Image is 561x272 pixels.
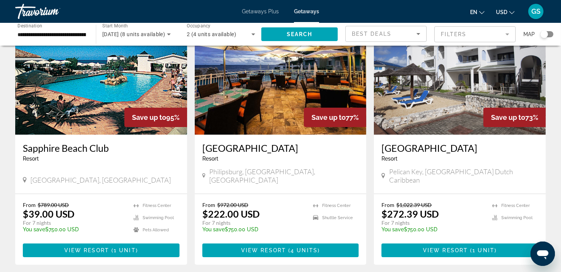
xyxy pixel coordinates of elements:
[434,26,516,43] button: Filter
[202,202,215,208] span: From
[374,13,546,135] img: 6368E01X.jpg
[311,113,346,121] span: Save up to
[501,215,532,220] span: Swimming Pool
[261,27,338,41] button: Search
[23,208,75,220] p: $39.00 USD
[352,29,420,38] mat-select: Sort by
[23,220,126,226] p: For 7 nights
[23,226,126,232] p: $750.00 USD
[294,8,319,14] a: Getaways
[322,215,353,220] span: Shuttle Service
[468,247,497,253] span: ( )
[187,24,211,29] span: Occupancy
[109,247,138,253] span: ( )
[195,13,367,135] img: ii_oys10.jpg
[470,6,485,17] button: Change language
[209,167,359,184] span: Philipsburg, [GEOGRAPHIC_DATA], [GEOGRAPHIC_DATA]
[202,243,359,257] button: View Resort(4 units)
[381,226,404,232] span: You save
[23,156,39,162] span: Resort
[124,108,187,127] div: 95%
[470,9,477,15] span: en
[304,108,366,127] div: 77%
[523,29,535,40] span: Map
[38,202,69,208] span: $789.00 USD
[23,142,180,154] a: Sapphire Beach Club
[242,8,279,14] a: Getaways Plus
[30,176,171,184] span: [GEOGRAPHIC_DATA], [GEOGRAPHIC_DATA]
[526,3,546,19] button: User Menu
[15,2,91,21] a: Travorium
[241,247,286,253] span: View Resort
[23,202,36,208] span: From
[501,203,530,208] span: Fitness Center
[291,247,318,253] span: 4 units
[132,113,166,121] span: Save up to
[202,208,260,220] p: $222.00 USD
[217,202,248,208] span: $972.00 USD
[23,243,180,257] button: View Resort(1 unit)
[187,31,236,37] span: 2 (4 units available)
[491,113,525,121] span: Save up to
[381,202,394,208] span: From
[381,156,397,162] span: Resort
[531,8,540,15] span: GS
[381,243,538,257] button: View Resort(1 unit)
[381,142,538,154] a: [GEOGRAPHIC_DATA]
[23,226,45,232] span: You save
[143,203,171,208] span: Fitness Center
[143,215,174,220] span: Swimming Pool
[287,31,313,37] span: Search
[352,31,391,37] span: Best Deals
[423,247,468,253] span: View Resort
[143,227,169,232] span: Pets Allowed
[202,142,359,154] a: [GEOGRAPHIC_DATA]
[202,226,225,232] span: You save
[202,226,306,232] p: $750.00 USD
[64,247,109,253] span: View Resort
[15,13,187,135] img: 2637O01X.jpg
[483,108,546,127] div: 73%
[202,220,306,226] p: For 7 nights
[322,203,351,208] span: Fitness Center
[114,247,136,253] span: 1 unit
[531,242,555,266] iframe: Button to launch messaging window
[381,220,485,226] p: For 7 nights
[472,247,494,253] span: 1 unit
[17,23,42,29] span: Destination
[381,208,439,220] p: $272.39 USD
[396,202,432,208] span: $1,022.39 USD
[102,31,165,37] span: [DATE] (8 units available)
[286,247,320,253] span: ( )
[202,156,218,162] span: Resort
[389,167,538,184] span: Pelican Key, [GEOGRAPHIC_DATA] Dutch Caribbean
[381,226,485,232] p: $750.00 USD
[496,6,515,17] button: Change currency
[496,9,507,15] span: USD
[102,24,128,29] span: Start Month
